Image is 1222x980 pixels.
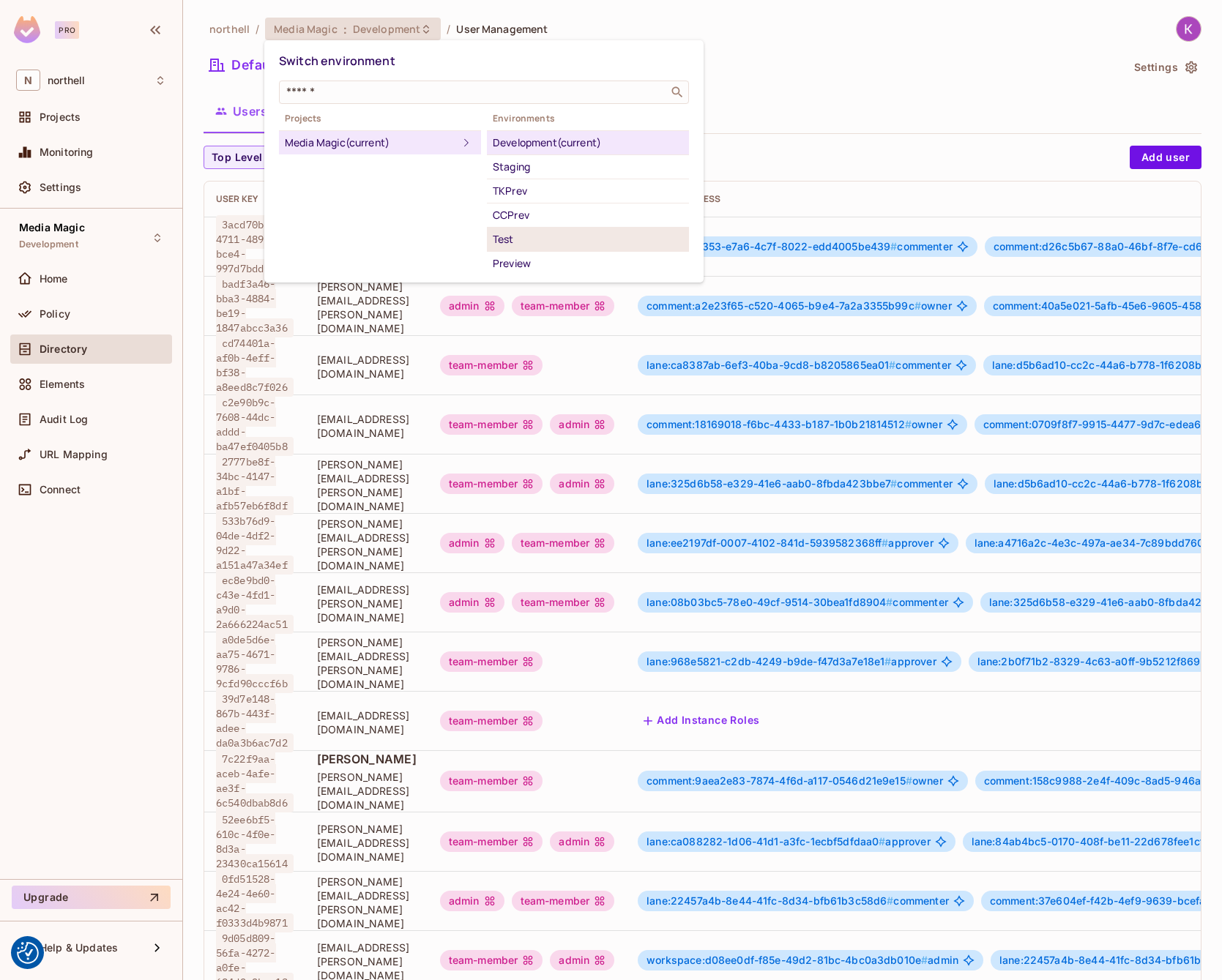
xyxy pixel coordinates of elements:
[493,231,683,248] div: Test
[285,134,458,152] div: Media Magic (current)
[493,255,683,272] div: Preview
[493,158,683,176] div: Staging
[279,113,481,124] span: Projects
[493,206,683,224] div: CCPrev
[493,134,683,152] div: Development (current)
[493,182,683,200] div: TKPrev
[17,942,39,964] img: Revisit consent button
[487,113,689,124] span: Environments
[17,942,39,964] button: Consent Preferences
[279,53,395,69] span: Switch environment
